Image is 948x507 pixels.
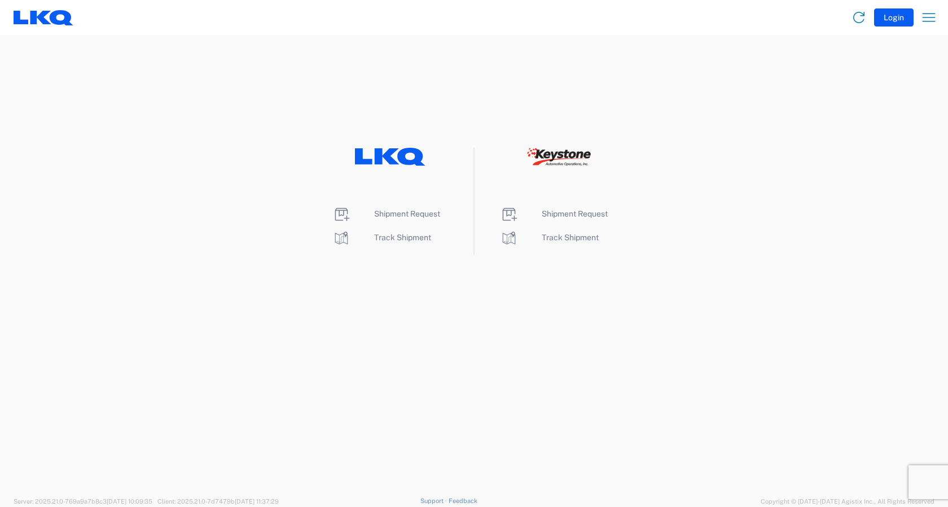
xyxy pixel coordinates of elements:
a: Shipment Request [332,209,440,218]
span: Track Shipment [374,233,431,242]
span: Shipment Request [374,209,440,218]
a: Feedback [449,497,477,504]
span: [DATE] 11:37:29 [235,498,279,505]
a: Shipment Request [500,209,608,218]
span: Shipment Request [542,209,608,218]
span: Client: 2025.21.0-7d7479b [157,498,279,505]
span: [DATE] 10:09:35 [107,498,152,505]
a: Track Shipment [332,233,431,242]
span: Server: 2025.21.0-769a9a7b8c3 [14,498,152,505]
a: Support [420,497,449,504]
button: Login [874,8,914,27]
span: Track Shipment [542,233,599,242]
span: Copyright © [DATE]-[DATE] Agistix Inc., All Rights Reserved [761,496,934,506]
a: Track Shipment [500,233,599,242]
